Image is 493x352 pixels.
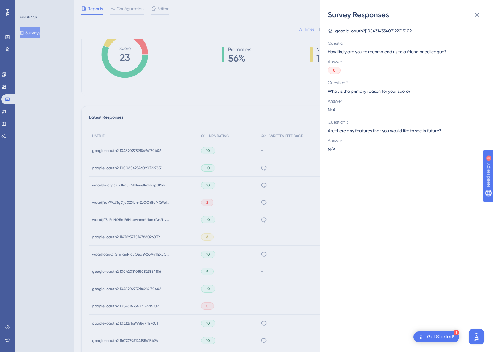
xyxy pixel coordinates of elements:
[328,118,481,126] span: Question 3
[427,334,454,340] div: Get Started!
[328,10,486,20] div: Survey Responses
[328,58,481,65] span: Answer
[328,97,481,105] span: Answer
[328,106,335,113] span: N/A
[413,331,459,342] div: Open Get Started! checklist, remaining modules: 1
[328,39,481,47] span: Question 1
[454,330,459,335] div: 1
[335,27,412,35] span: google-oauth2|105431433407122215102
[417,333,425,341] img: launcher-image-alternative-text
[328,79,481,86] span: Question 2
[328,88,481,95] span: What is the primary reason for your score?
[328,137,481,144] span: Answer
[43,3,45,8] div: 5
[328,145,335,153] span: N/A
[467,328,486,346] iframe: UserGuiding AI Assistant Launcher
[333,68,335,73] span: 0
[328,48,481,55] span: How likely are you to recommend us to a friend or colleague?
[14,2,39,9] span: Need Help?
[328,127,481,134] span: Are there any features that you would like to see in future?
